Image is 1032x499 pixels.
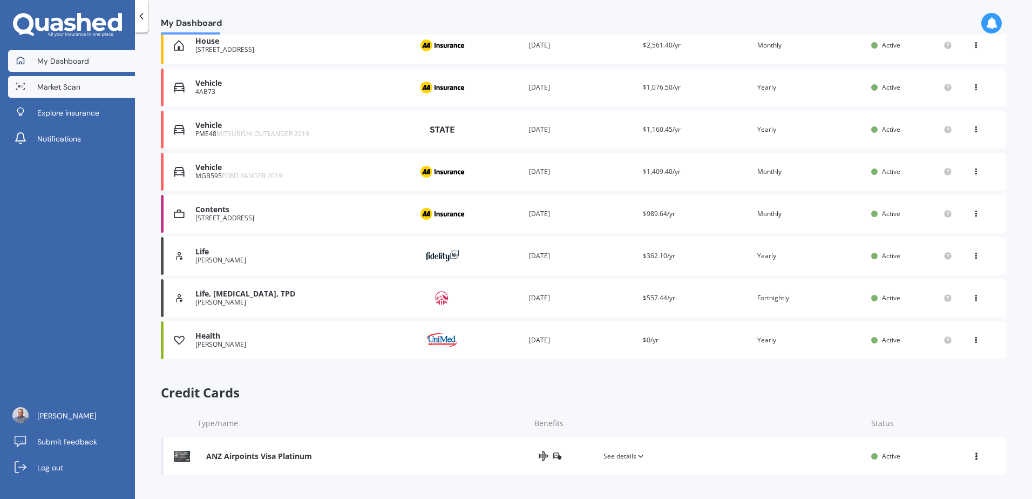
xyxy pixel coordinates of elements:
[37,462,63,473] span: Log out
[37,410,96,421] span: [PERSON_NAME]
[222,171,282,180] span: FORD RANGER 2019
[195,341,406,348] div: [PERSON_NAME]
[174,451,190,462] img: ANZ Airpoints Visa Platinum
[37,107,99,118] span: Explore insurance
[195,205,406,214] div: Contents
[882,335,900,345] span: Active
[643,83,681,92] span: $1,076.50/yr
[882,41,900,50] span: Active
[415,288,469,308] img: AIA
[161,385,1006,401] span: Credit Cards
[415,246,469,266] img: Fidelity Life
[415,120,469,139] img: State
[195,172,406,180] div: MGB595
[415,161,469,182] img: AA
[195,37,406,46] div: House
[195,289,406,299] div: Life, Cancer, TPD
[415,77,469,98] img: AA
[195,214,406,222] div: [STREET_ADDRESS]
[415,35,469,56] img: AA
[534,418,863,429] div: Benefits
[415,330,469,350] img: UniMed
[37,56,89,66] span: My Dashboard
[643,41,681,50] span: $2,561.40/yr
[757,40,863,51] div: Monthly
[8,431,135,453] a: Submit feedback
[882,83,900,92] span: Active
[174,124,185,135] img: Vehicle
[8,50,135,72] a: My Dashboard
[195,247,406,257] div: Life
[174,166,185,177] img: Vehicle
[882,451,900,461] span: Active
[757,208,863,219] div: Monthly
[195,130,406,138] div: PME48
[643,335,658,345] span: $0/yr
[882,209,900,218] span: Active
[195,88,406,96] div: 4AB73
[871,418,952,429] div: Status
[643,209,675,218] span: $989.64/yr
[198,418,526,429] div: Type/name
[757,82,863,93] div: Yearly
[8,76,135,98] a: Market Scan
[757,251,863,261] div: Yearly
[757,293,863,304] div: Fortnightly
[195,46,406,53] div: [STREET_ADDRESS]
[174,335,185,346] img: Health
[882,167,900,176] span: Active
[216,129,309,138] span: MITSUBISHI OUTLANDER 2019
[12,407,29,423] img: ACg8ocIyarydB0anq_jjP0prZsoD-uLPLMQmyd-69yTMGtwVi_fQup9BBQ=s96-c
[8,405,135,427] a: [PERSON_NAME]
[195,121,406,130] div: Vehicle
[529,293,634,304] div: [DATE]
[643,167,681,176] span: $1,409.40/yr
[37,133,81,144] span: Notifications
[195,332,406,341] div: Health
[757,335,863,346] div: Yearly
[643,293,675,302] span: $557.44/yr
[415,204,469,224] img: AA
[8,102,135,124] a: Explore insurance
[195,163,406,172] div: Vehicle
[882,293,900,302] span: Active
[195,299,406,306] div: [PERSON_NAME]
[174,82,185,93] img: Vehicle
[882,251,900,260] span: Active
[161,18,222,32] span: My Dashboard
[529,335,634,346] div: [DATE]
[757,124,863,135] div: Yearly
[8,128,135,150] a: Notifications
[643,251,675,260] span: $362.10/yr
[529,208,634,219] div: [DATE]
[529,40,634,51] div: [DATE]
[37,436,97,447] span: Submit feedback
[195,79,406,88] div: Vehicle
[174,293,185,304] img: Life
[882,125,900,134] span: Active
[529,124,634,135] div: [DATE]
[603,451,645,462] span: See details
[37,82,80,92] span: Market Scan
[643,125,681,134] span: $1,160.45/yr
[529,82,634,93] div: [DATE]
[195,257,406,264] div: [PERSON_NAME]
[529,251,634,261] div: [DATE]
[529,166,634,177] div: [DATE]
[174,251,185,261] img: Life
[206,451,312,462] div: ANZ Airpoints Visa Platinum
[757,166,863,177] div: Monthly
[174,208,185,219] img: Contents
[174,40,184,51] img: House
[8,457,135,478] a: Log out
